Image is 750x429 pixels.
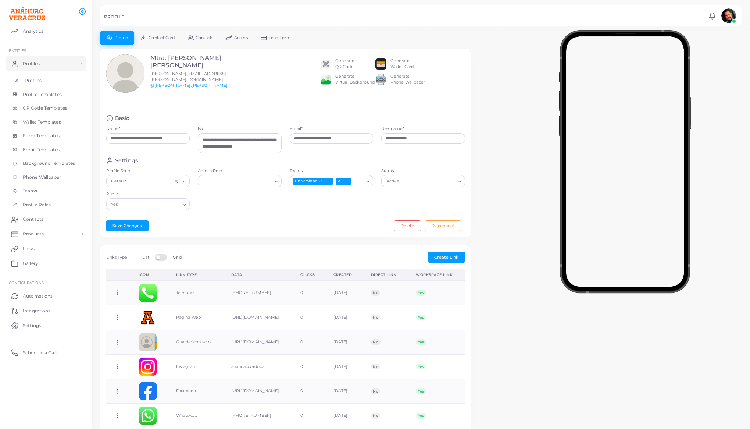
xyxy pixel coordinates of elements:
[336,178,351,185] span: All
[23,119,61,125] span: Wallet Templates
[106,168,190,174] label: Profile Role
[416,290,426,296] span: Yes
[6,101,86,115] a: QR Code Templates
[23,28,43,35] span: Analytics
[23,174,61,181] span: Phone Wallpaper
[115,157,138,164] h4: Settings
[290,126,303,132] label: Email
[335,74,375,85] div: Generate Virtual Background
[142,255,149,260] label: List
[223,330,293,354] td: [URL][DOMAIN_NAME]
[23,260,38,267] span: Gallery
[139,407,157,425] img: whatsapp.png
[6,288,86,303] a: Automations
[115,115,129,122] h4: Basic
[139,284,157,302] img: phone.png
[292,354,325,379] td: 0
[106,220,149,231] button: Save Changes
[231,272,285,277] div: Data
[23,60,40,67] span: Profiles
[371,272,400,277] div: Direct Link
[6,256,86,271] a: Gallery
[292,404,325,428] td: 0
[139,308,157,327] img: xAww3T1zJPRXQDMlkLXKzzOWJCNpBroj-1712275393386.png
[325,404,363,428] td: [DATE]
[371,364,380,369] span: No
[6,88,86,102] a: Profile Templates
[139,333,157,351] img: contactcard.png
[119,200,180,208] input: Search for option
[292,379,325,404] td: 0
[6,156,86,170] a: Background Templates
[150,54,251,69] h3: Mtra. [PERSON_NAME] [PERSON_NAME]
[300,272,317,277] div: Clicks
[223,354,293,379] td: anahuaccordoba
[325,354,363,379] td: [DATE]
[293,178,333,185] span: Universidad CO
[320,74,331,85] img: e64e04433dee680bcc62d3a6779a8f701ecaf3be228fb80ea91b313d80e16e10.png
[201,177,272,185] input: Search for option
[325,379,363,404] td: [DATE]
[325,330,363,354] td: [DATE]
[23,216,43,223] span: Contacts
[371,315,380,320] span: No
[150,71,226,82] span: [PERSON_NAME][EMAIL_ADDRESS][PERSON_NAME][DOMAIN_NAME]
[428,252,465,263] button: Create Link
[292,305,325,330] td: 0
[196,36,213,40] span: Contacts
[375,58,386,70] img: apple-wallet.png
[6,170,86,184] a: Phone Wallpaper
[269,36,291,40] span: Lead Form
[6,198,86,212] a: Profile Roles
[6,74,86,88] a: Profiles
[223,379,293,404] td: [URL][DOMAIN_NAME]
[559,30,691,293] img: phone-mock.b55596b7.png
[6,227,86,241] a: Products
[23,188,37,194] span: Teams
[394,220,421,231] button: Delete
[176,272,215,277] div: Link Type
[149,36,175,40] span: Contact Card
[6,318,86,333] a: Settings
[721,8,736,23] img: avatar
[6,129,86,143] a: Form Templates
[6,184,86,198] a: Teams
[173,255,181,260] label: Grid
[23,322,41,329] span: Settings
[292,330,325,354] td: 0
[7,7,47,21] img: logo
[381,175,465,187] div: Search for option
[110,178,127,185] span: Default
[719,8,738,23] a: avatar
[104,14,124,19] h5: PROFILE
[223,305,293,330] td: [URL][DOMAIN_NAME]
[106,175,190,187] div: Search for option
[6,24,86,38] a: Analytics
[198,168,282,174] label: Admin Role
[139,358,157,376] img: instagram.png
[352,177,363,185] input: Search for option
[371,388,380,394] span: No
[416,364,426,369] span: Yes
[9,48,26,53] span: ENTITIES
[333,272,355,277] div: Created
[114,36,128,40] span: Profile
[23,231,44,237] span: Products
[325,280,363,305] td: [DATE]
[198,126,282,132] label: Bio
[23,91,62,98] span: Profile Templates
[416,272,457,277] div: Workspace Link
[150,83,228,88] a: @[PERSON_NAME].[PERSON_NAME]
[198,175,282,187] div: Search for option
[416,413,426,419] span: Yes
[344,178,349,184] button: Deselect All
[6,56,86,71] a: Profiles
[168,379,223,404] td: Facebook
[381,168,465,174] label: Status
[375,74,386,85] img: 522fc3d1c3555ff804a1a379a540d0107ed87845162a92721bf5e2ebbcc3ae6c.png
[385,178,400,185] span: Active
[381,126,404,132] label: Username
[6,345,86,360] a: Schedule a Call
[325,305,363,330] td: [DATE]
